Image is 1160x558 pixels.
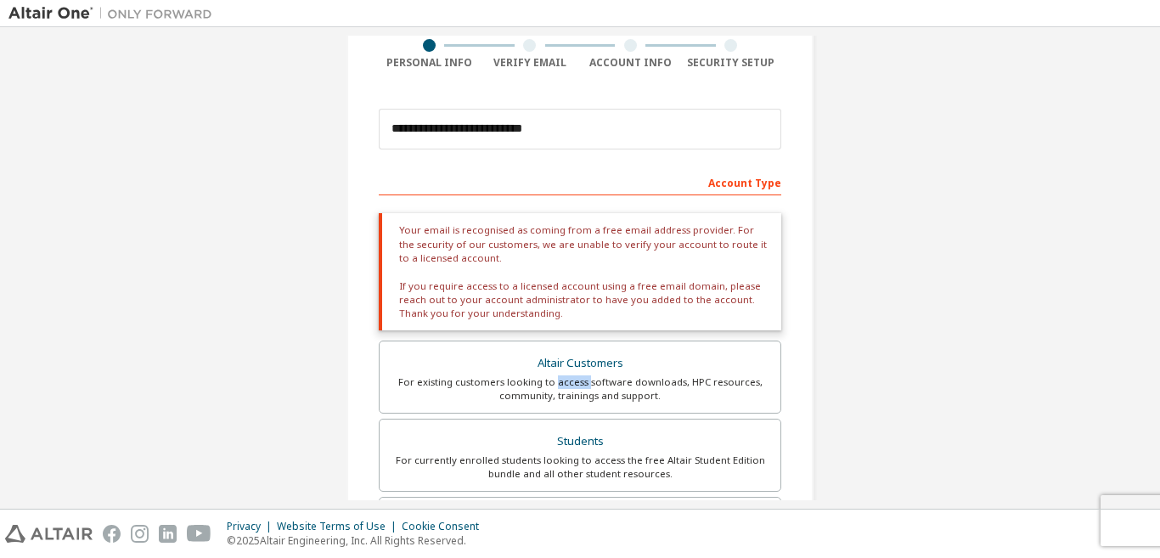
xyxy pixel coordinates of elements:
[379,56,480,70] div: Personal Info
[390,454,770,481] div: For currently enrolled students looking to access the free Altair Student Edition bundle and all ...
[5,525,93,543] img: altair_logo.svg
[390,375,770,403] div: For existing customers looking to access software downloads, HPC resources, community, trainings ...
[390,352,770,375] div: Altair Customers
[131,525,149,543] img: instagram.svg
[187,525,211,543] img: youtube.svg
[681,56,782,70] div: Security Setup
[227,520,277,533] div: Privacy
[159,525,177,543] img: linkedin.svg
[227,533,489,548] p: © 2025 Altair Engineering, Inc. All Rights Reserved.
[379,168,781,195] div: Account Type
[379,213,781,330] div: Your email is recognised as coming from a free email address provider. For the security of our cu...
[277,520,402,533] div: Website Terms of Use
[8,5,221,22] img: Altair One
[402,520,489,533] div: Cookie Consent
[103,525,121,543] img: facebook.svg
[480,56,581,70] div: Verify Email
[390,430,770,454] div: Students
[580,56,681,70] div: Account Info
